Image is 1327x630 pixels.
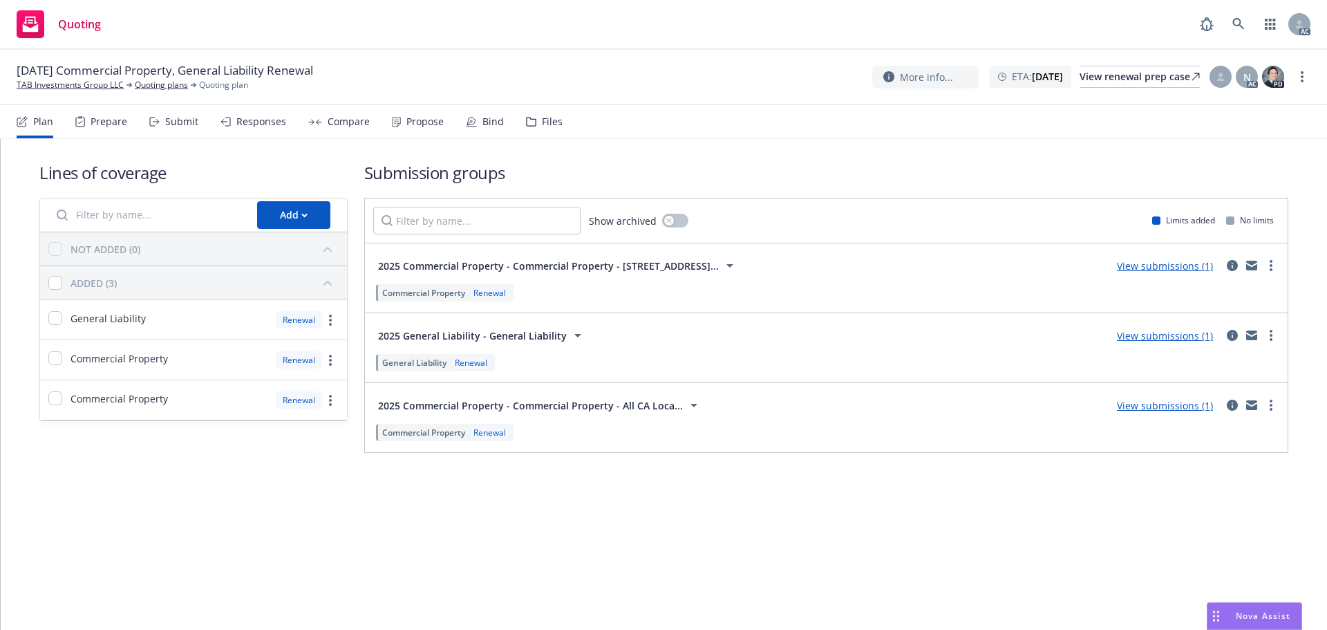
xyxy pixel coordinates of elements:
div: Submit [165,116,198,127]
span: N [1243,70,1251,84]
span: 2025 Commercial Property - Commercial Property - [STREET_ADDRESS]... [378,259,719,273]
span: More info... [900,70,953,84]
a: more [322,392,339,409]
span: Quoting plan [199,79,248,91]
h1: Lines of coverage [39,161,348,184]
span: Show archived [589,214,657,228]
a: mail [1243,257,1260,274]
div: Plan [33,116,53,127]
button: NOT ADDED (0) [70,238,339,260]
a: more [322,312,339,328]
div: No limits [1226,214,1274,226]
input: Filter by name... [48,201,249,229]
div: Renewal [471,287,509,299]
button: 2025 Commercial Property - Commercial Property - All CA Loca... [373,391,707,419]
span: Quoting [58,19,101,30]
span: [DATE] Commercial Property, General Liability Renewal [17,62,313,79]
span: Commercial Property [382,287,465,299]
button: 2025 General Liability - General Liability [373,322,591,349]
span: Commercial Property [382,427,465,438]
span: General Liability [382,357,446,369]
a: more [1263,397,1279,414]
div: Propose [406,116,444,127]
a: Search [1225,10,1252,38]
a: circleInformation [1224,257,1241,274]
div: View renewal prep case [1080,66,1200,87]
button: 2025 Commercial Property - Commercial Property - [STREET_ADDRESS]... [373,252,743,279]
div: Add [280,202,308,228]
div: Renewal [452,357,490,369]
a: Quoting [11,5,106,44]
div: Renewal [276,351,322,369]
a: more [1263,257,1279,274]
span: General Liability [70,311,146,326]
button: Nova Assist [1207,602,1302,630]
div: Renewal [276,311,322,328]
a: View submissions (1) [1117,259,1213,272]
a: mail [1243,327,1260,344]
button: More info... [872,66,979,89]
strong: [DATE] [1032,70,1063,83]
img: photo [1262,66,1284,88]
span: Commercial Property [70,351,168,366]
button: Add [257,201,330,229]
div: Renewal [276,391,322,409]
a: View submissions (1) [1117,399,1213,412]
div: Compare [328,116,370,127]
a: circleInformation [1224,397,1241,414]
span: 2025 Commercial Property - Commercial Property - All CA Loca... [378,398,683,413]
a: View submissions (1) [1117,329,1213,342]
a: Quoting plans [135,79,188,91]
a: Switch app [1257,10,1284,38]
a: Report a Bug [1193,10,1221,38]
div: Prepare [91,116,127,127]
a: mail [1243,397,1260,414]
span: Commercial Property [70,391,168,406]
a: more [1294,68,1310,85]
span: ETA : [1012,69,1063,84]
div: ADDED (3) [70,276,117,290]
div: Responses [236,116,286,127]
div: Bind [482,116,504,127]
span: Nova Assist [1236,610,1290,622]
a: more [1263,327,1279,344]
div: Renewal [471,427,509,438]
a: more [322,352,339,369]
div: Drag to move [1207,603,1225,629]
div: NOT ADDED (0) [70,242,140,257]
a: View renewal prep case [1080,66,1200,88]
a: TAB Investments Group LLC [17,79,124,91]
input: Filter by name... [373,207,581,234]
a: circleInformation [1224,327,1241,344]
div: Limits added [1152,214,1215,226]
span: 2025 General Liability - General Liability [378,328,567,343]
button: ADDED (3) [70,272,339,294]
div: Files [542,116,563,127]
h1: Submission groups [364,161,1288,184]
